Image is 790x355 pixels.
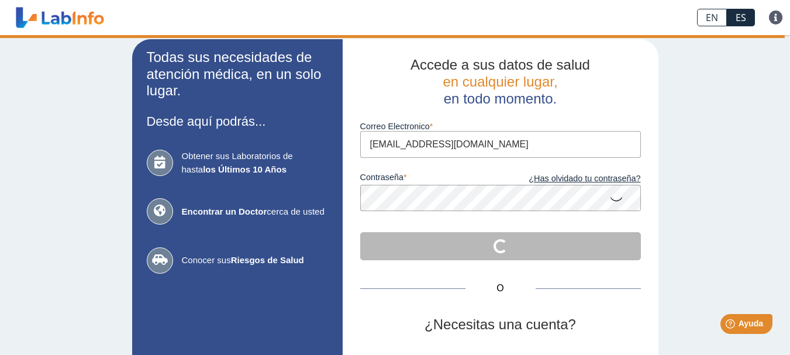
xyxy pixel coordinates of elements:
a: ¿Has olvidado tu contraseña? [501,173,641,185]
span: en cualquier lugar, [443,74,557,89]
span: cerca de usted [182,205,328,219]
h2: Todas sus necesidades de atención médica, en un solo lugar. [147,49,328,99]
span: Accede a sus datos de salud [410,57,590,73]
h3: Desde aquí podrás... [147,114,328,129]
label: contraseña [360,173,501,185]
span: en todo momento. [444,91,557,106]
a: EN [697,9,727,26]
label: Correo Electronico [360,122,641,131]
iframe: Help widget launcher [686,309,777,342]
b: los Últimos 10 Años [203,164,287,174]
span: Conocer sus [182,254,328,267]
span: O [465,281,536,295]
h2: ¿Necesitas una cuenta? [360,316,641,333]
a: ES [727,9,755,26]
b: Riesgos de Salud [231,255,304,265]
b: Encontrar un Doctor [182,206,267,216]
span: Obtener sus Laboratorios de hasta [182,150,328,176]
